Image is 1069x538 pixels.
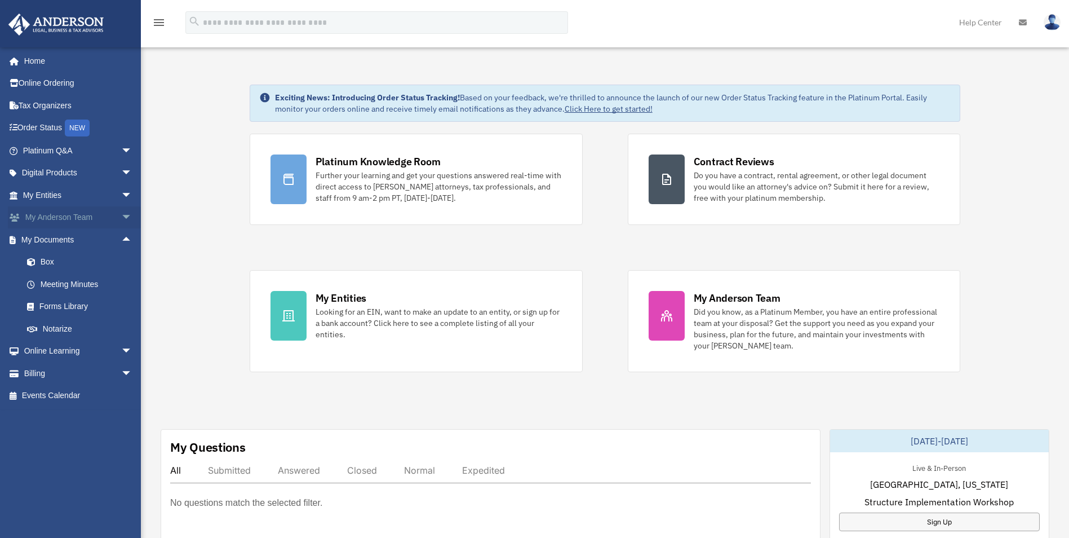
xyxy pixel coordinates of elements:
[8,139,149,162] a: Platinum Q&Aarrow_drop_down
[8,50,144,72] a: Home
[121,340,144,363] span: arrow_drop_down
[903,461,975,473] div: Live & In-Person
[121,184,144,207] span: arrow_drop_down
[565,104,653,114] a: Click Here to get started!
[152,20,166,29] a: menu
[8,94,149,117] a: Tax Organizers
[170,465,181,476] div: All
[462,465,505,476] div: Expedited
[16,251,149,274] a: Box
[694,291,780,305] div: My Anderson Team
[839,513,1040,531] a: Sign Up
[121,139,144,162] span: arrow_drop_down
[170,495,322,511] p: No questions match the selected filter.
[8,117,149,140] a: Order StatusNEW
[316,155,441,169] div: Platinum Knowledge Room
[5,14,107,36] img: Anderson Advisors Platinum Portal
[628,134,961,225] a: Contract Reviews Do you have a contract, rental agreement, or other legal document you would like...
[275,92,460,103] strong: Exciting News: Introducing Order Status Tracking!
[694,306,940,351] div: Did you know, as a Platinum Member, you have an entire professional team at your disposal? Get th...
[864,495,1014,509] span: Structure Implementation Workshop
[152,16,166,29] i: menu
[275,92,951,114] div: Based on your feedback, we're thrilled to announce the launch of our new Order Status Tracking fe...
[694,170,940,204] div: Do you have a contract, rental agreement, or other legal document you would like an attorney's ad...
[830,430,1049,452] div: [DATE]-[DATE]
[250,270,583,372] a: My Entities Looking for an EIN, want to make an update to an entity, or sign up for a bank accoun...
[316,170,562,204] div: Further your learning and get your questions answered real-time with direct access to [PERSON_NAM...
[16,317,149,340] a: Notarize
[121,228,144,252] span: arrow_drop_up
[16,296,149,318] a: Forms Library
[121,362,144,385] span: arrow_drop_down
[278,465,320,476] div: Answered
[628,270,961,372] a: My Anderson Team Did you know, as a Platinum Member, you have an entire professional team at your...
[404,465,435,476] div: Normal
[188,15,201,28] i: search
[1044,14,1061,30] img: User Pic
[316,291,366,305] div: My Entities
[8,340,149,363] a: Online Learningarrow_drop_down
[316,306,562,340] div: Looking for an EIN, want to make an update to an entity, or sign up for a bank account? Click her...
[8,206,149,229] a: My Anderson Teamarrow_drop_down
[121,162,144,185] span: arrow_drop_down
[8,385,149,407] a: Events Calendar
[8,72,149,95] a: Online Ordering
[347,465,377,476] div: Closed
[8,362,149,385] a: Billingarrow_drop_down
[121,206,144,230] span: arrow_drop_down
[170,439,246,456] div: My Questions
[250,134,583,225] a: Platinum Knowledge Room Further your learning and get your questions answered real-time with dire...
[870,478,1008,491] span: [GEOGRAPHIC_DATA], [US_STATE]
[8,184,149,206] a: My Entitiesarrow_drop_down
[8,162,149,184] a: Digital Productsarrow_drop_down
[65,120,90,136] div: NEW
[694,155,774,169] div: Contract Reviews
[8,228,149,251] a: My Documentsarrow_drop_up
[16,273,149,296] a: Meeting Minutes
[208,465,251,476] div: Submitted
